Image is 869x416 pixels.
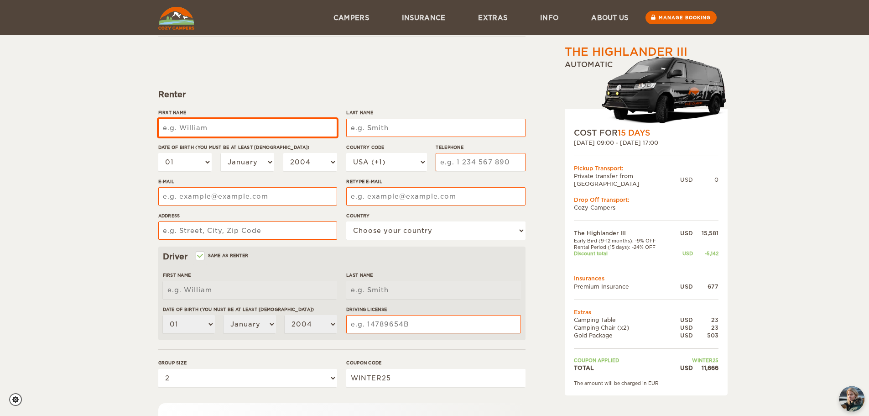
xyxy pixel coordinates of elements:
div: 23 [693,324,718,332]
label: Coupon code [346,359,525,366]
div: USD [672,250,693,257]
label: Retype E-mail [346,178,525,185]
td: Coupon applied [574,357,672,363]
label: Group size [158,359,337,366]
label: Driving License [346,306,520,313]
img: stor-langur-4.png [601,52,728,127]
span: 15 Days [618,128,650,137]
div: COST FOR [574,127,718,138]
input: e.g. William [158,119,337,137]
label: First Name [158,109,337,116]
td: Rental Period (15 days): -24% OFF [574,244,672,250]
div: Pickup Transport: [574,164,718,172]
td: Premium Insurance [574,283,672,290]
div: USD [672,283,693,290]
input: e.g. 14789654B [346,315,520,333]
td: Early Bird (9-12 months): -9% OFF [574,237,672,244]
div: The amount will be charged in EUR [574,380,718,386]
div: Automatic [565,60,728,127]
div: USD [672,332,693,339]
td: Cozy Campers [574,204,718,211]
div: 0 [693,176,718,184]
div: 677 [693,283,718,290]
a: Manage booking [645,11,717,24]
img: Freyja at Cozy Campers [839,386,864,411]
div: 23 [693,316,718,324]
label: Country Code [346,144,427,151]
div: The Highlander III [565,44,687,60]
td: The Highlander III [574,229,672,237]
input: Same as renter [197,254,203,260]
label: Telephone [436,144,525,151]
td: Extras [574,308,718,316]
label: E-mail [158,178,337,185]
td: Camping Table [574,316,672,324]
label: Address [158,212,337,219]
td: Insurances [574,274,718,282]
label: Last Name [346,272,520,279]
div: USD [672,316,693,324]
div: USD [672,324,693,332]
input: e.g. William [163,281,337,299]
input: e.g. Smith [346,119,525,137]
input: e.g. 1 234 567 890 [436,153,525,171]
td: WINTER25 [672,357,718,363]
a: Cookie settings [9,393,28,406]
div: [DATE] 09:00 - [DATE] 17:00 [574,139,718,147]
label: Same as renter [197,251,249,260]
div: USD [680,176,693,184]
label: Country [346,212,525,219]
div: Renter [158,89,526,100]
label: First Name [163,272,337,279]
td: Camping Chair (x2) [574,324,672,332]
td: TOTAL [574,364,672,372]
label: Last Name [346,109,525,116]
input: e.g. Street, City, Zip Code [158,221,337,240]
div: 503 [693,332,718,339]
button: chat-button [839,386,864,411]
div: -5,142 [693,250,718,257]
div: Drop Off Transport: [574,196,718,204]
label: Date of birth (You must be at least [DEMOGRAPHIC_DATA]) [158,144,337,151]
div: USD [672,364,693,372]
td: Gold Package [574,332,672,339]
div: Driver [163,251,521,262]
td: Discount total [574,250,672,257]
input: e.g. example@example.com [346,187,525,205]
img: Cozy Campers [158,7,194,30]
div: 11,666 [693,364,718,372]
input: e.g. example@example.com [158,187,337,205]
td: Private transfer from [GEOGRAPHIC_DATA] [574,172,680,188]
input: e.g. Smith [346,281,520,299]
div: 15,581 [693,229,718,237]
label: Date of birth (You must be at least [DEMOGRAPHIC_DATA]) [163,306,337,313]
div: USD [672,229,693,237]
